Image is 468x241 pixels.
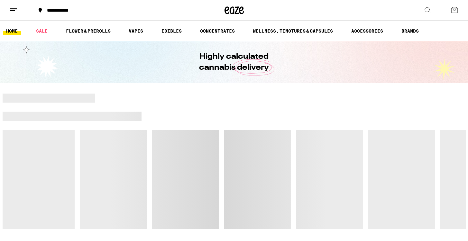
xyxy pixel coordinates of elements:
a: CONCENTRATES [197,27,238,35]
h1: Highly calculated cannabis delivery [181,51,287,73]
a: HOME [3,27,21,35]
a: ACCESSORIES [348,27,386,35]
a: VAPES [125,27,146,35]
a: EDIBLES [158,27,185,35]
a: SALE [33,27,51,35]
a: BRANDS [398,27,422,35]
a: WELLNESS, TINCTURES & CAPSULES [250,27,336,35]
a: FLOWER & PREROLLS [63,27,114,35]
